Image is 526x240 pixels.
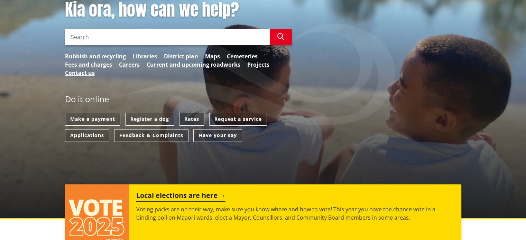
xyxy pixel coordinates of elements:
a: Fees and charges [65,60,112,69]
a: Current and upcoming roadworks [147,60,240,69]
a: Libraries [133,52,157,60]
a: Cemeteries [227,52,258,60]
a: Have your say [193,129,242,142]
a: Contact us [65,69,95,77]
a: Request a service [209,113,267,126]
a: Applications [65,129,109,142]
h2: Local elections are here [136,191,225,202]
a: Careers [119,60,140,69]
a: Rubbish and recycling [65,52,126,60]
h2: Do it online [65,94,109,106]
a: Rates [179,113,204,126]
a: Register a dog [125,113,174,126]
a: Projects [247,60,269,69]
a: Maps [205,52,220,60]
a: District plan [164,52,198,60]
a: Feedback & Complaints [114,129,188,142]
a: Make a payment [65,113,120,126]
p: Voting packs are on their way, make sure you know where and how to vote! This year you have the c... [136,205,454,222]
input: Search input [65,29,270,45]
iframe: Messenger Launcher [494,211,519,236]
